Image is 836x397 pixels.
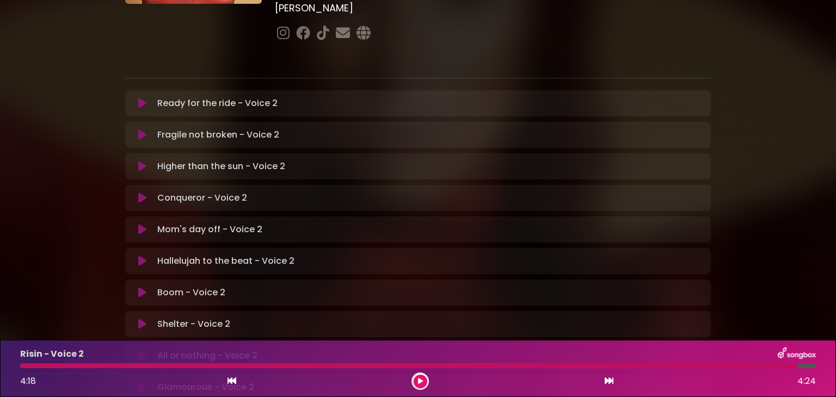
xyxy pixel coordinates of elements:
p: Fragile not broken - Voice 2 [157,128,279,141]
p: Boom - Voice 2 [157,286,225,299]
span: 4:24 [797,375,816,388]
p: Higher than the sun - Voice 2 [157,160,285,173]
p: Risin - Voice 2 [20,348,84,361]
p: Conqueror - Voice 2 [157,191,247,204]
img: songbox-logo-white.png [778,347,816,361]
h3: [PERSON_NAME] [275,2,711,14]
p: Ready for the ride - Voice 2 [157,97,278,110]
p: Shelter - Voice 2 [157,318,230,331]
p: Hallelujah to the beat - Voice 2 [157,255,294,268]
p: Mom's day off - Voice 2 [157,223,262,236]
span: 4:18 [20,375,36,387]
